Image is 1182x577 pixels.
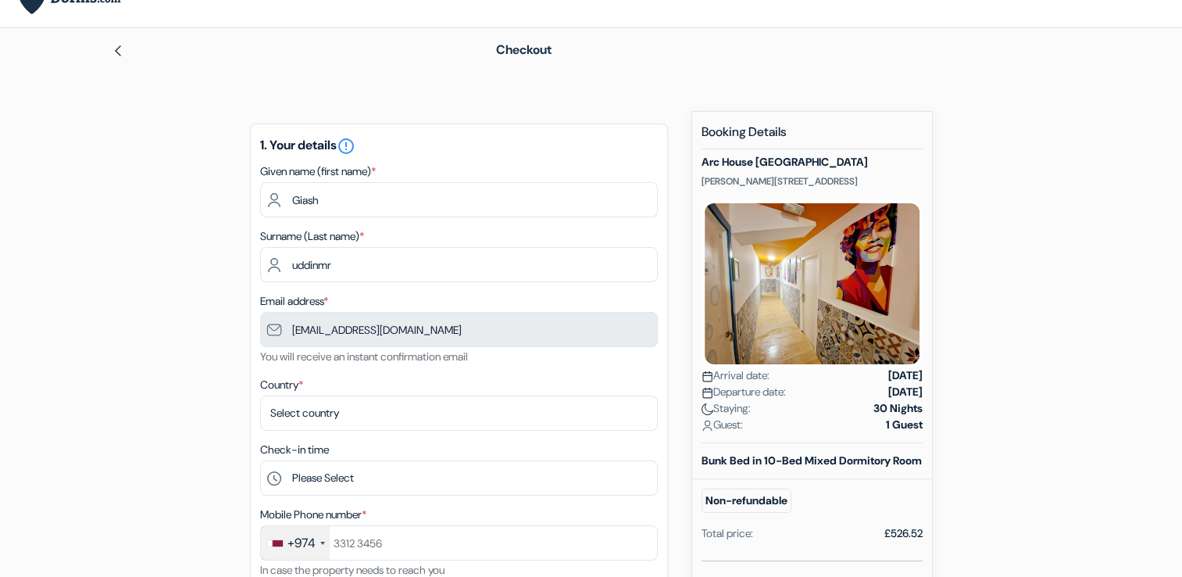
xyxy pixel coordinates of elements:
h5: Arc House [GEOGRAPHIC_DATA] [702,156,923,169]
span: Checkout [496,41,552,58]
label: Check-in time [260,442,329,458]
div: Qatar (‫قطر‬‎): +974 [261,526,330,560]
strong: 1 Guest [886,417,923,433]
a: error_outline [337,137,355,153]
span: Guest: [702,417,743,433]
img: moon.svg [702,403,713,415]
input: Enter email address [260,312,658,347]
label: Surname (Last name) [260,228,364,245]
strong: [DATE] [888,367,923,384]
p: [PERSON_NAME][STREET_ADDRESS] [702,175,923,188]
img: user_icon.svg [702,420,713,432]
span: Arrival date: [702,367,770,384]
h5: 1. Your details [260,137,658,156]
label: Mobile Phone number [260,507,366,523]
strong: 30 Nights [873,400,923,417]
b: Bunk Bed in 10-Bed Mixed Dormitory Room [702,453,922,468]
div: £526.52 [884,525,923,542]
span: Departure date: [702,384,786,400]
span: Staying: [702,400,751,417]
input: Enter first name [260,182,658,217]
img: left_arrow.svg [112,45,124,57]
label: Country [260,377,303,393]
label: Email address [260,293,328,310]
h5: Booking Details [702,124,923,149]
small: You will receive an instant confirmation email [260,349,468,364]
input: 3312 3456 [260,525,658,561]
img: calendar.svg [702,387,713,399]
strong: [DATE] [888,384,923,400]
input: Enter last name [260,247,658,282]
div: Total price: [702,525,753,542]
small: Non-refundable [702,489,791,513]
i: error_outline [337,137,355,156]
label: Given name (first name) [260,163,376,180]
div: +974 [287,534,316,553]
small: In case the property needs to reach you [260,563,445,577]
img: calendar.svg [702,371,713,382]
